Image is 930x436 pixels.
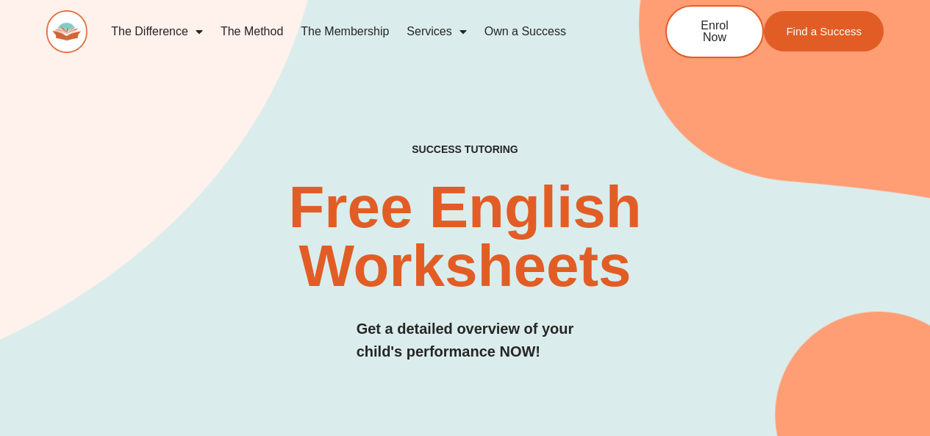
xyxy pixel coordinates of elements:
[476,15,575,49] a: Own a Success
[764,11,884,51] a: Find a Success
[102,15,617,49] nav: Menu
[341,143,589,156] h4: SUCCESS TUTORING​
[189,178,741,296] h2: Free English Worksheets​
[102,15,212,49] a: The Difference
[398,15,475,49] a: Services
[786,26,862,37] span: Find a Success
[357,318,574,363] h3: Get a detailed overview of your child's performance NOW!
[665,5,764,58] a: Enrol Now
[292,15,398,49] a: The Membership
[212,15,292,49] a: The Method
[689,20,740,43] span: Enrol Now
